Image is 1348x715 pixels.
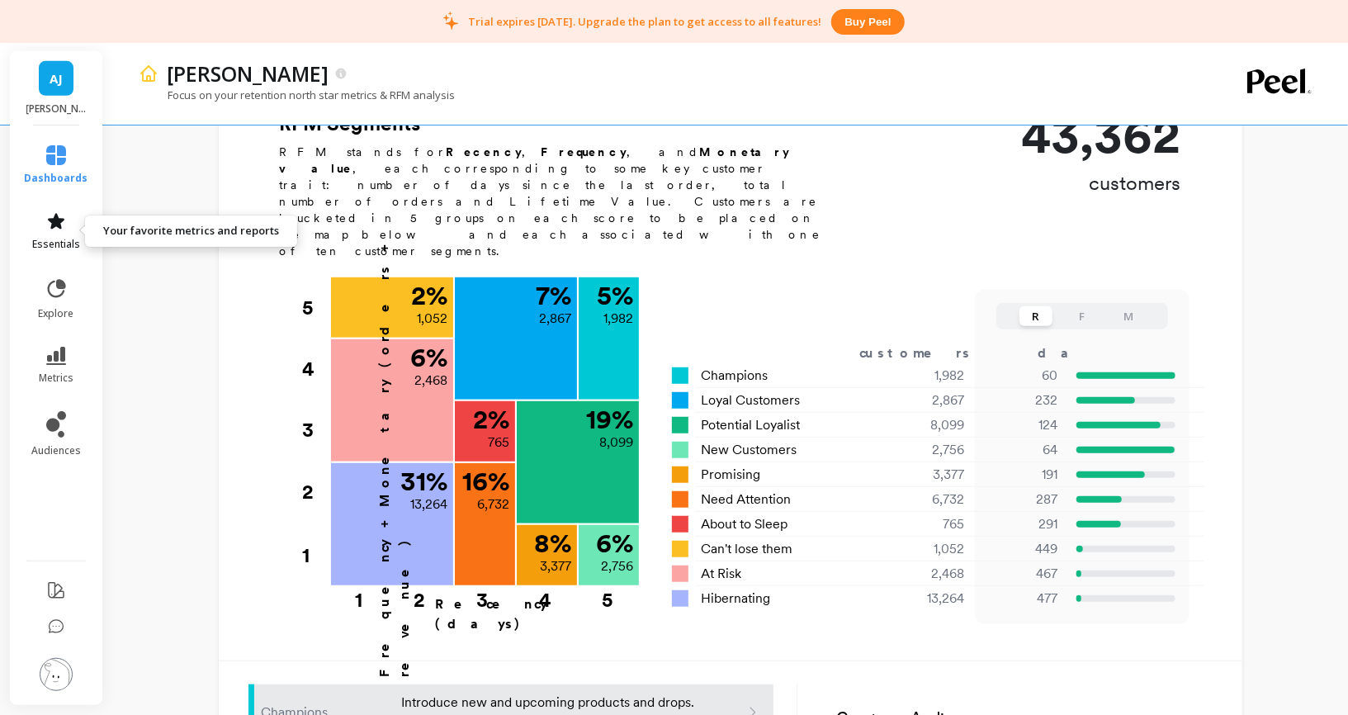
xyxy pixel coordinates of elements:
p: 6,732 [478,495,510,514]
div: 3 [303,400,329,461]
div: 1 [324,587,393,604]
p: 43,362 [1022,111,1181,160]
div: 6,732 [867,490,985,509]
p: 2 % [474,406,510,433]
p: 1,982 [604,309,634,329]
p: 191 [986,465,1058,485]
div: 3 [451,587,513,604]
div: 1 [303,524,329,587]
button: R [1019,306,1052,326]
div: 2,756 [867,440,985,460]
p: 19 % [587,406,634,433]
p: 287 [986,490,1058,509]
div: 4 [303,339,329,400]
p: 8 % [535,530,572,556]
p: 232 [986,391,1058,410]
span: audiences [31,444,81,457]
span: Champions [702,366,769,386]
p: Trial expires [DATE]. Upgrade the plan to get access to all features! [468,14,821,29]
div: days [1038,343,1105,363]
img: header icon [139,64,158,83]
span: Can't lose them [702,539,793,559]
p: 765 [489,433,510,452]
div: 2,867 [867,391,985,410]
p: 467 [986,564,1058,584]
div: 8,099 [867,415,985,435]
span: Need Attention [702,490,792,509]
span: Potential Loyalist [702,415,801,435]
p: 6 % [411,344,448,371]
p: 477 [986,589,1058,608]
div: 2 [303,462,329,523]
p: 60 [986,366,1058,386]
p: 2,756 [602,556,634,576]
span: New Customers [702,440,797,460]
b: Recency [447,145,523,159]
p: 16 % [463,468,510,495]
p: 449 [986,539,1058,559]
p: 3,377 [541,556,572,576]
p: Frequency + Monetary (orders + revenue) [375,188,414,677]
p: 124 [986,415,1058,435]
div: customers [859,343,993,363]
button: Buy peel [831,9,904,35]
span: Hibernating [702,589,771,608]
div: 765 [867,514,985,534]
span: dashboards [25,172,88,185]
span: AJ [50,69,63,88]
div: 13,264 [867,589,985,608]
p: customers [1022,170,1181,197]
p: RFM stands for , , and , each corresponding to some key customer trait: number of days since the ... [280,144,841,259]
span: Loyal Customers [702,391,801,410]
span: About to Sleep [702,514,788,534]
p: 1,052 [418,309,448,329]
button: M [1112,306,1145,326]
p: 6 % [597,530,634,556]
p: 5 % [598,282,634,309]
p: Focus on your retention north star metrics & RFM analysis [139,88,455,102]
b: Frequency [542,145,627,159]
div: 1,982 [867,366,985,386]
p: 2 % [412,282,448,309]
p: 8,099 [600,433,634,452]
p: 291 [986,514,1058,534]
p: Artizan Joyeria [26,102,87,116]
p: Artizan Joyeria [167,59,329,88]
div: 1,052 [867,539,985,559]
div: 3,377 [867,465,985,485]
div: 5 [303,277,329,339]
span: At Risk [702,564,742,584]
div: 5 [577,587,639,604]
p: 7 % [537,282,572,309]
button: F [1066,306,1099,326]
span: essentials [32,238,80,251]
span: explore [39,307,74,320]
p: 64 [986,440,1058,460]
img: profile picture [40,658,73,691]
p: 13,264 [411,495,448,514]
p: 31 % [401,468,448,495]
span: Promising [702,465,761,485]
p: 2,468 [415,371,448,391]
p: Recency (days) [435,594,638,634]
div: 4 [513,587,577,604]
span: metrics [39,372,73,385]
div: 2 [388,587,451,604]
div: 2,468 [867,564,985,584]
p: 2,867 [540,309,572,329]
